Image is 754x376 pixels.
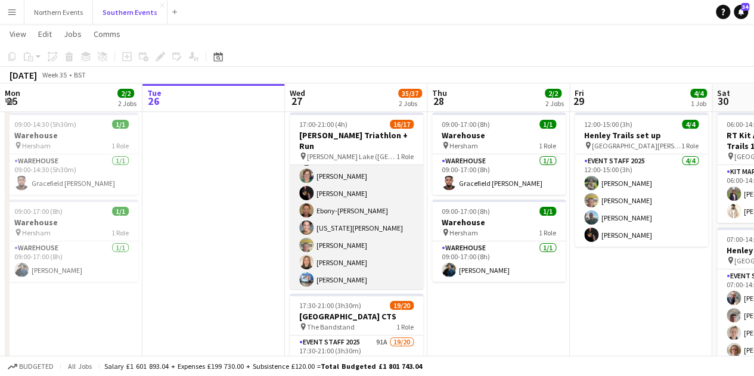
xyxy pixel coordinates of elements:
[390,301,414,310] span: 19/20
[575,113,708,247] app-job-card: 12:00-15:00 (3h)4/4Henley Trails set up [GEOGRAPHIC_DATA][PERSON_NAME]1 RoleEvent Staff 20254/412...
[290,113,423,289] app-job-card: 17:00-21:00 (4h)16/17[PERSON_NAME] Triathlon + Run [PERSON_NAME] Lake ([GEOGRAPHIC_DATA])1 Role[P...
[449,141,478,150] span: Hersham
[6,360,55,373] button: Budgeted
[66,362,94,371] span: All jobs
[111,228,129,237] span: 1 Role
[112,120,129,129] span: 1/1
[10,69,37,81] div: [DATE]
[545,99,564,108] div: 2 Jobs
[93,1,167,24] button: Southern Events
[74,70,86,79] div: BST
[432,241,566,282] app-card-role: Warehouse1/109:00-17:00 (8h)[PERSON_NAME]
[390,120,414,129] span: 16/17
[14,207,63,216] span: 09:00-17:00 (8h)
[5,217,138,228] h3: Warehouse
[5,130,138,141] h3: Warehouse
[717,88,730,98] span: Sat
[3,94,20,108] span: 25
[398,89,422,98] span: 35/37
[5,88,20,98] span: Mon
[5,200,138,282] app-job-card: 09:00-17:00 (8h)1/1Warehouse Hersham1 RoleWarehouse1/109:00-17:00 (8h)[PERSON_NAME]
[399,99,421,108] div: 2 Jobs
[681,141,699,150] span: 1 Role
[442,207,490,216] span: 09:00-17:00 (8h)
[539,141,556,150] span: 1 Role
[432,113,566,195] app-job-card: 09:00-17:00 (8h)1/1Warehouse Hersham1 RoleWarehouse1/109:00-17:00 (8h)Gracefield [PERSON_NAME]
[682,120,699,129] span: 4/4
[38,29,52,39] span: Edit
[539,228,556,237] span: 1 Role
[575,88,584,98] span: Fri
[734,5,748,19] a: 34
[432,130,566,141] h3: Warehouse
[118,99,136,108] div: 2 Jobs
[575,130,708,141] h3: Henley Trails set up
[89,26,125,42] a: Comms
[592,141,681,150] span: [GEOGRAPHIC_DATA][PERSON_NAME]
[575,154,708,247] app-card-role: Event Staff 20254/412:00-15:00 (3h)[PERSON_NAME][PERSON_NAME][PERSON_NAME][PERSON_NAME]
[39,70,69,79] span: Week 35
[584,120,632,129] span: 12:00-15:00 (3h)
[290,88,305,98] span: Wed
[396,152,414,161] span: 1 Role
[741,3,749,11] span: 34
[307,322,355,331] span: The Bandstand
[22,228,51,237] span: Hersham
[5,113,138,195] app-job-card: 09:00-14:30 (5h30m)1/1Warehouse Hersham1 RoleWarehouse1/109:00-14:30 (5h30m)Gracefield [PERSON_NAME]
[432,88,447,98] span: Thu
[10,29,26,39] span: View
[22,141,51,150] span: Hersham
[147,88,162,98] span: Tue
[94,29,120,39] span: Comms
[59,26,86,42] a: Jobs
[104,362,422,371] div: Salary £1 601 893.04 + Expenses £199 730.00 + Subsistence £120.00 =
[321,362,422,371] span: Total Budgeted £1 801 743.04
[290,311,423,322] h3: [GEOGRAPHIC_DATA] CTS
[145,94,162,108] span: 26
[545,89,561,98] span: 2/2
[449,228,478,237] span: Hersham
[5,26,31,42] a: View
[111,141,129,150] span: 1 Role
[430,94,447,108] span: 28
[299,301,361,310] span: 17:30-21:00 (3h30m)
[24,1,93,24] button: Northern Events
[299,120,347,129] span: 17:00-21:00 (4h)
[396,322,414,331] span: 1 Role
[112,207,129,216] span: 1/1
[690,89,707,98] span: 4/4
[33,26,57,42] a: Edit
[19,362,54,371] span: Budgeted
[64,29,82,39] span: Jobs
[573,94,584,108] span: 29
[432,217,566,228] h3: Warehouse
[288,94,305,108] span: 27
[432,200,566,282] app-job-card: 09:00-17:00 (8h)1/1Warehouse Hersham1 RoleWarehouse1/109:00-17:00 (8h)[PERSON_NAME]
[539,207,556,216] span: 1/1
[5,241,138,282] app-card-role: Warehouse1/109:00-17:00 (8h)[PERSON_NAME]
[432,154,566,195] app-card-role: Warehouse1/109:00-17:00 (8h)Gracefield [PERSON_NAME]
[539,120,556,129] span: 1/1
[691,99,706,108] div: 1 Job
[5,154,138,195] app-card-role: Warehouse1/109:00-14:30 (5h30m)Gracefield [PERSON_NAME]
[117,89,134,98] span: 2/2
[307,152,396,161] span: [PERSON_NAME] Lake ([GEOGRAPHIC_DATA])
[14,120,76,129] span: 09:00-14:30 (5h30m)
[442,120,490,129] span: 09:00-17:00 (8h)
[290,130,423,151] h3: [PERSON_NAME] Triathlon + Run
[715,94,730,108] span: 30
